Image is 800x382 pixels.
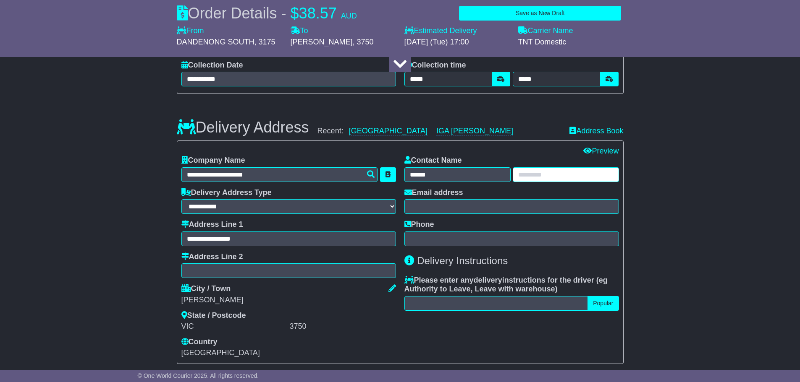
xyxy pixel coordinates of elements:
div: Order Details - [177,4,357,22]
span: $ [291,5,299,22]
div: [DATE] (Tue) 17:00 [404,38,510,47]
label: From [177,26,204,36]
span: , 3175 [254,38,275,46]
a: Address Book [569,127,623,135]
label: Collection Date [181,61,243,70]
span: AUD [341,12,357,20]
label: Country [181,338,218,347]
a: Preview [583,147,619,155]
label: City / Town [181,284,231,294]
div: VIC [181,322,288,331]
span: eg Authority to Leave, Leave with warehouse [404,276,608,294]
button: Save as New Draft [459,6,621,21]
span: [GEOGRAPHIC_DATA] [181,348,260,357]
span: , 3750 [353,38,374,46]
span: 38.57 [299,5,337,22]
label: Please enter any instructions for the driver ( ) [404,276,619,294]
label: Phone [404,220,434,229]
div: TNT Domestic [518,38,624,47]
span: delivery [474,276,502,284]
span: [PERSON_NAME] [291,38,353,46]
span: Delivery Instructions [417,255,508,266]
label: Address Line 1 [181,220,243,229]
div: Recent: [317,127,561,136]
a: IGA [PERSON_NAME] [436,127,513,135]
span: © One World Courier 2025. All rights reserved. [138,372,259,379]
label: Estimated Delivery [404,26,510,36]
label: Contact Name [404,156,462,165]
label: To [291,26,308,36]
label: Company Name [181,156,245,165]
div: [PERSON_NAME] [181,296,396,305]
label: Carrier Name [518,26,573,36]
span: DANDENONG SOUTH [177,38,254,46]
label: Address Line 2 [181,252,243,262]
h3: Delivery Address [177,119,309,136]
label: Delivery Address Type [181,188,272,197]
button: Popular [588,296,619,311]
label: Email address [404,188,463,197]
label: State / Postcode [181,311,246,320]
a: [GEOGRAPHIC_DATA] [349,127,428,135]
div: 3750 [290,322,396,331]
